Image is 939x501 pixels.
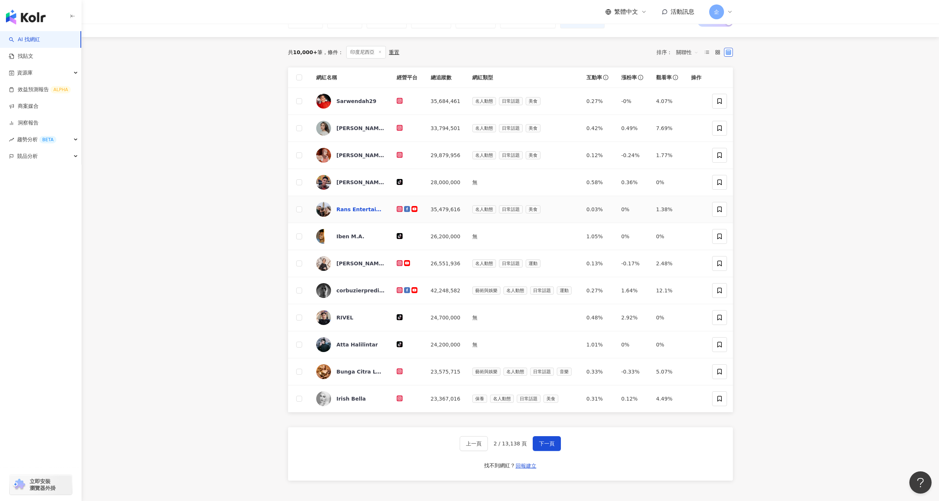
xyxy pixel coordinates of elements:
th: 網紅類型 [466,67,581,88]
span: 美食 [526,205,540,213]
div: 0% [621,232,644,240]
div: 無 [472,313,575,322]
div: 1.77% [656,151,679,159]
div: Sarwendah29 [337,97,377,105]
div: 0.31% [586,395,609,403]
span: 名人動態 [472,124,496,132]
div: 12.1% [656,286,679,295]
span: 日常話題 [530,368,554,376]
td: 26,551,936 [425,250,466,277]
td: 24,200,000 [425,331,466,358]
div: 7.69% [656,124,679,132]
div: 找不到網紅？ [484,462,515,470]
span: 競品分析 [17,148,38,165]
div: 1.38% [656,205,679,213]
span: 美食 [543,395,558,403]
td: 23,575,715 [425,358,466,385]
a: KOL AvatarAtta Halilintar [316,337,385,352]
div: 0.13% [586,259,609,268]
span: 資源庫 [17,64,33,81]
div: 0% [621,205,644,213]
div: 4.49% [656,395,679,403]
a: KOL AvatarIrish Bella [316,391,385,406]
span: info-circle [672,74,679,81]
span: 日常話題 [530,286,554,295]
div: [PERSON_NAME] [337,260,385,267]
th: 經營平台 [391,67,425,88]
img: KOL Avatar [316,148,331,163]
span: 日常話題 [499,97,523,105]
div: 1.01% [586,341,609,349]
span: info-circle [602,74,609,81]
img: logo [6,10,46,24]
span: 日常話題 [517,395,540,403]
a: KOL Avatarcorbuzierprediction [316,283,385,298]
span: 印度尼西亞 [346,46,386,59]
span: 觀看率 [656,74,672,81]
a: 洞察報告 [9,119,39,127]
div: [PERSON_NAME] [337,152,385,159]
div: 0.27% [586,97,609,105]
div: 2.48% [656,259,679,268]
div: 排序： [657,46,702,58]
div: 無 [472,178,575,186]
img: KOL Avatar [316,229,331,244]
span: 名人動態 [490,395,514,403]
div: 0.12% [586,151,609,159]
span: 名人動態 [472,259,496,268]
div: -0.24% [621,151,644,159]
span: 漲粉率 [621,74,637,81]
div: 0% [621,341,644,349]
a: KOL Avatar[PERSON_NAME] [316,148,385,163]
div: BETA [39,136,56,143]
span: 關聯性 [676,46,698,58]
span: 名人動態 [503,368,527,376]
button: 下一頁 [533,436,561,451]
span: 繁體中文 [614,8,638,16]
div: 0% [656,178,679,186]
div: [PERSON_NAME] [337,179,385,186]
div: Rans Entertainment [337,206,385,213]
a: KOL AvatarBunga Citra Lestari [316,364,385,379]
img: KOL Avatar [316,283,331,298]
div: -0% [621,97,644,105]
div: 無 [472,232,575,240]
span: 音樂 [557,368,572,376]
div: 0.03% [586,205,609,213]
td: 26,200,000 [425,223,466,250]
div: 0% [656,232,679,240]
span: 名人動態 [472,151,496,159]
div: Irish Bella [337,395,366,402]
span: 運動 [526,259,540,268]
span: 趨勢分析 [17,131,56,148]
span: 活動訊息 [671,8,694,15]
td: 35,479,616 [425,196,466,223]
span: 日常話題 [499,124,523,132]
th: 操作 [685,67,707,88]
th: 網紅名稱 [310,67,391,88]
div: 0.42% [586,124,609,132]
button: 上一頁 [460,436,488,451]
a: chrome extension立即安裝 瀏覽器外掛 [10,475,72,495]
span: 名人動態 [472,97,496,105]
div: 無 [472,341,575,349]
span: 藝術與娛樂 [472,368,500,376]
span: 2 / 13,138 頁 [494,441,527,447]
div: 0% [656,313,679,322]
span: 日常話題 [499,205,523,213]
div: Atta Halilintar [337,341,378,348]
div: 共 筆 [288,49,323,55]
td: 33,794,501 [425,115,466,142]
span: 運動 [557,286,572,295]
a: KOL AvatarSarwendah29 [316,94,385,109]
div: 5.07% [656,368,679,376]
div: 重置 [389,49,399,55]
span: 名人動態 [503,286,527,295]
img: KOL Avatar [316,364,331,379]
a: KOL Avatar[PERSON_NAME] [316,256,385,271]
a: KOL AvatarIben M.A. [316,229,385,244]
a: KOL AvatarRans Entertainment [316,202,385,217]
div: 1.64% [621,286,644,295]
span: 日常話題 [499,259,523,268]
div: Bunga Citra Lestari [337,368,385,375]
